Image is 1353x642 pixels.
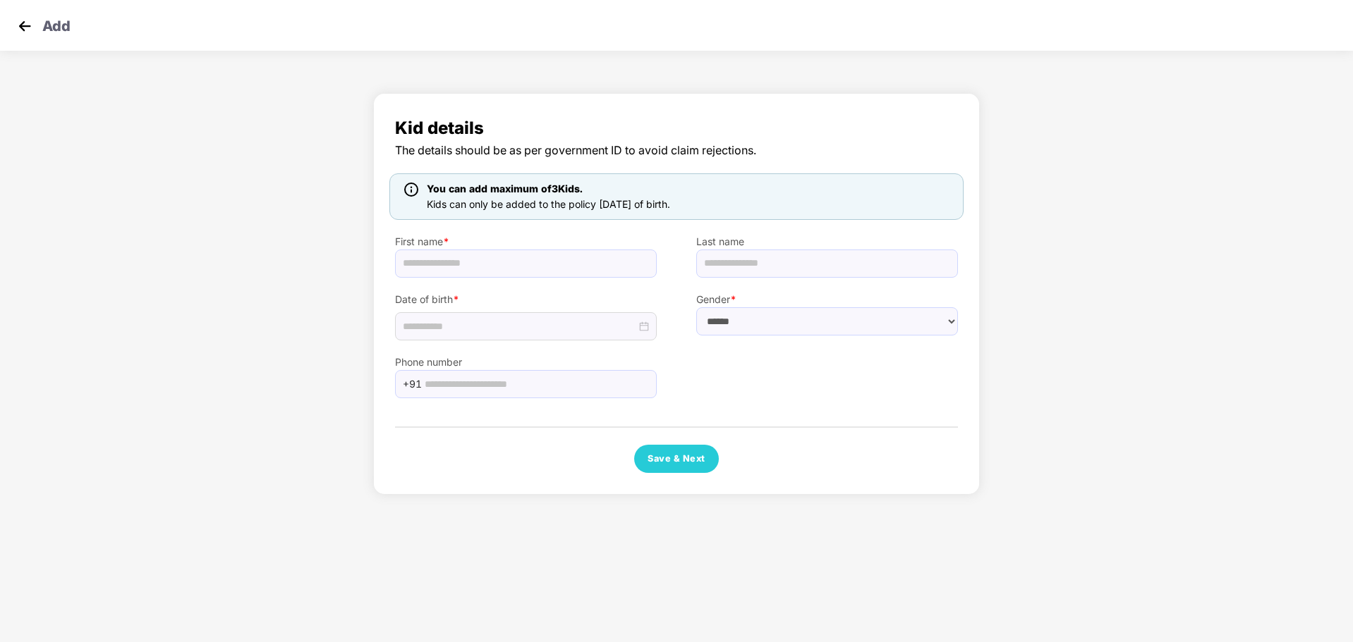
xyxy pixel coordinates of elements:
[427,183,583,195] span: You can add maximum of 3 Kids.
[395,354,657,370] label: Phone number
[696,234,958,249] label: Last name
[696,292,958,307] label: Gender
[42,16,71,32] p: Add
[395,142,958,159] span: The details should be as per government ID to avoid claim rejections.
[403,374,422,395] span: +91
[427,198,670,210] span: Kids can only be added to the policy [DATE] of birth.
[404,183,418,197] img: icon
[395,292,657,307] label: Date of birth
[634,445,719,473] button: Save & Next
[14,16,35,37] img: svg+xml;base64,PHN2ZyB4bWxucz0iaHR0cDovL3d3dy53My5vcmcvMjAwMC9zdmciIHdpZHRoPSIzMCIgaGVpZ2h0PSIzMC...
[395,115,958,142] span: Kid details
[395,234,657,249] label: First name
